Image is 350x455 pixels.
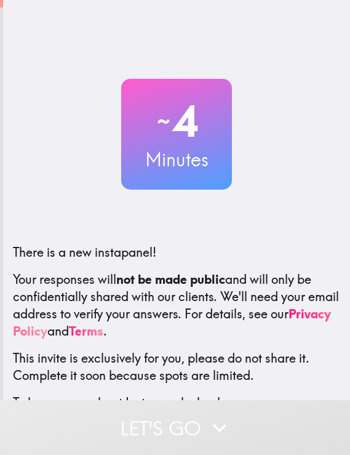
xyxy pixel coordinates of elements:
[13,394,340,446] p: To learn more about Instapanel, check out . For questions or help, email us at .
[13,271,340,340] p: Your responses will and will only be confidentially shared with our clients. We'll need your emai...
[155,103,172,140] span: ~
[116,272,225,287] b: not be made public
[121,96,232,147] h2: 4
[69,323,103,339] a: Terms
[13,244,156,260] span: There is a new instapanel!
[13,350,340,384] p: This invite is exclusively for you, please do not share it. Complete it soon because spots are li...
[13,306,331,339] a: Privacy Policy
[121,147,232,172] h3: Minutes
